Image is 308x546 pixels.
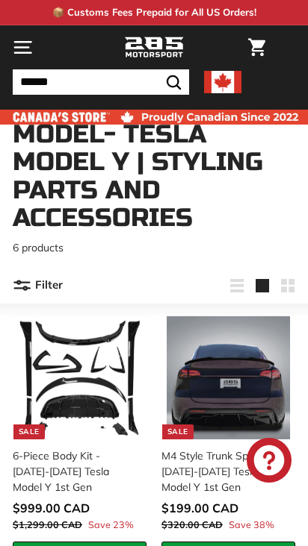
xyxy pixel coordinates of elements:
[161,518,223,530] span: $320.00 CAD
[13,448,138,495] div: 6-Piece Body Kit - [DATE]-[DATE] Tesla Model Y 1st Gen
[242,438,296,486] inbox-online-store-chat: Shopify online store chat
[13,501,90,515] span: $999.00 CAD
[13,518,82,530] span: $1,299.00 CAD
[13,121,295,233] h1: Model- Tesla Model Y | Styling Parts and Accessories
[13,424,45,439] div: Sale
[13,311,147,542] a: Sale 6-Piece Body Kit - [DATE]-[DATE] Tesla Model Y 1st Gen Save 23%
[13,240,295,256] p: 6 products
[52,5,256,20] p: 📦 Customs Fees Prepaid for All US Orders!
[229,518,274,532] span: Save 38%
[162,424,194,439] div: Sale
[161,311,295,542] a: Sale M4 Style Trunk Spoiler - [DATE]-[DATE] Tesla Model Y 1st Gen Save 38%
[13,69,189,95] input: Search
[88,518,134,532] span: Save 23%
[241,26,273,69] a: Cart
[13,268,63,304] button: Filter
[161,501,238,515] span: $199.00 CAD
[124,35,184,60] img: Logo_285_Motorsport_areodynamics_components
[161,448,286,495] div: M4 Style Trunk Spoiler - [DATE]-[DATE] Tesla Model Y 1st Gen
